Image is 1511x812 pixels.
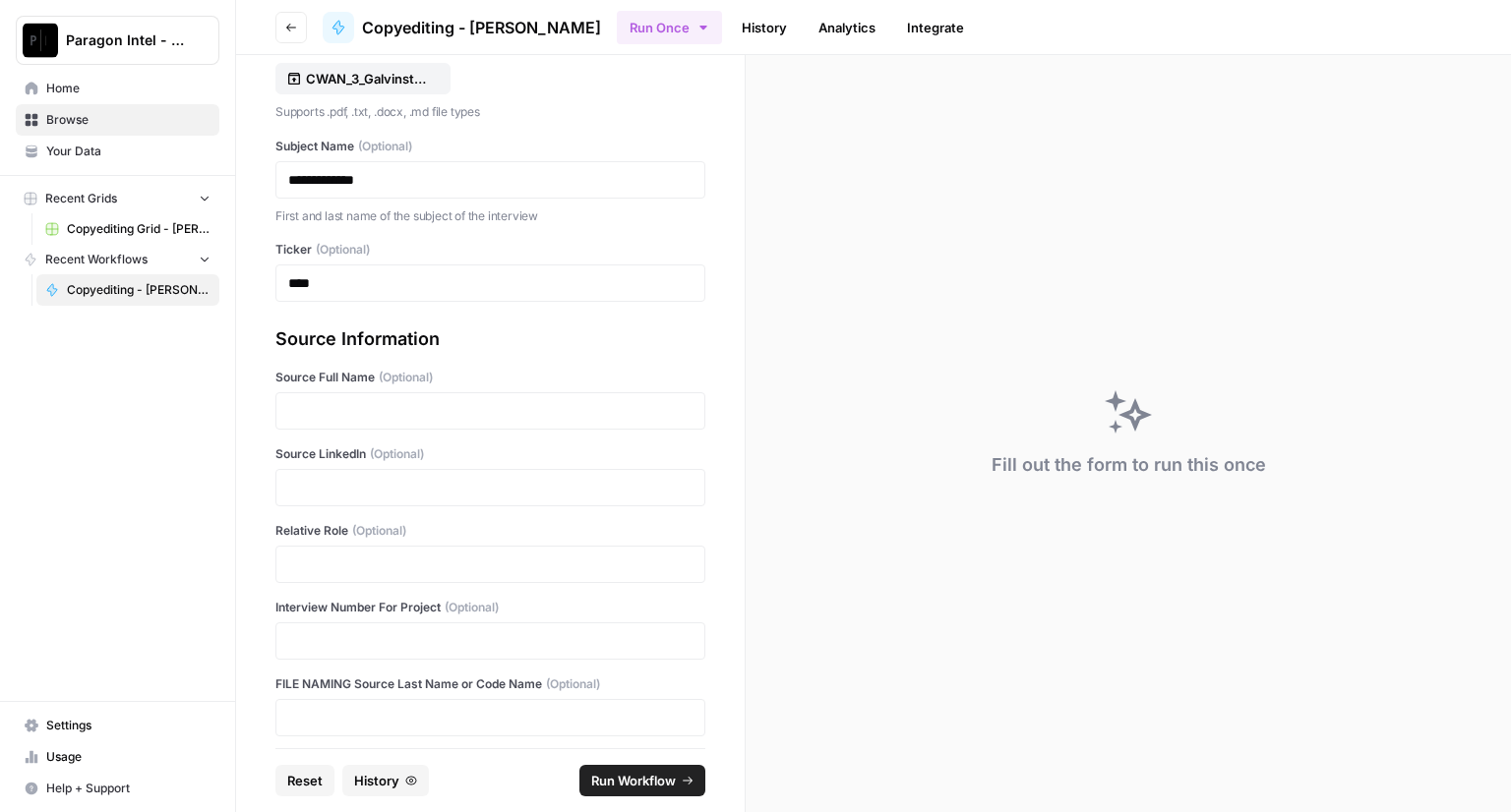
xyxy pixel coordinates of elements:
label: Ticker [275,241,705,259]
label: FILE NAMING Source Last Name or Code Name [275,675,705,693]
a: Copyediting - [PERSON_NAME] [36,274,219,306]
a: Home [16,73,219,104]
span: Settings [46,717,211,734]
button: CWAN_3_Galvinston.docx [275,63,451,94]
span: Browse [46,111,211,129]
img: Paragon Intel - Copyediting Logo [23,23,58,58]
label: Interview Number For Project [275,599,705,616]
span: (Optional) [352,522,406,540]
a: History [730,12,799,43]
p: Supports .pdf, .txt, .docx, .md file types [275,102,705,122]
span: Recent Workflows [45,251,148,268]
div: Source Information [275,325,705,353]
span: (Optional) [358,138,412,155]
a: Usage [16,741,219,773]
button: History [342,765,429,796]
button: Run Workflow [579,765,705,796]
button: Reset [275,765,334,796]
button: Recent Grids [16,184,219,213]
span: (Optional) [379,369,433,386]
span: History [354,771,399,790]
button: Help + Support [16,773,219,804]
span: Copyediting - [PERSON_NAME] [362,16,601,39]
p: First and last name of the subject of the interview [275,206,705,226]
a: Copyediting Grid - [PERSON_NAME] [36,213,219,245]
span: Copyediting Grid - [PERSON_NAME] [67,220,211,238]
span: Home [46,80,211,97]
div: Fill out the form to run this once [992,451,1266,479]
span: (Optional) [546,675,600,693]
span: Help + Support [46,780,211,797]
button: Recent Workflows [16,245,219,274]
button: Workspace: Paragon Intel - Copyediting [16,16,219,65]
span: (Optional) [316,241,370,259]
button: Run Once [617,11,722,44]
span: Usage [46,748,211,766]
label: Subject Name [275,138,705,155]
a: Integrate [895,12,976,43]
p: CWAN_3_Galvinston.docx [306,69,432,88]
a: Browse [16,104,219,136]
a: Your Data [16,136,219,167]
span: Reset [287,771,323,790]
label: Relative Role [275,522,705,540]
label: Source LinkedIn [275,445,705,463]
span: Recent Grids [45,190,117,207]
span: (Optional) [370,445,424,463]
span: Your Data [46,143,211,160]
span: Paragon Intel - Copyediting [66,30,185,50]
span: (Optional) [445,599,499,616]
label: Source Full Name [275,369,705,386]
a: Copyediting - [PERSON_NAME] [323,12,601,43]
a: Settings [16,710,219,741]
span: Run Workflow [591,771,676,790]
span: Copyediting - [PERSON_NAME] [67,281,211,299]
a: Analytics [807,12,887,43]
